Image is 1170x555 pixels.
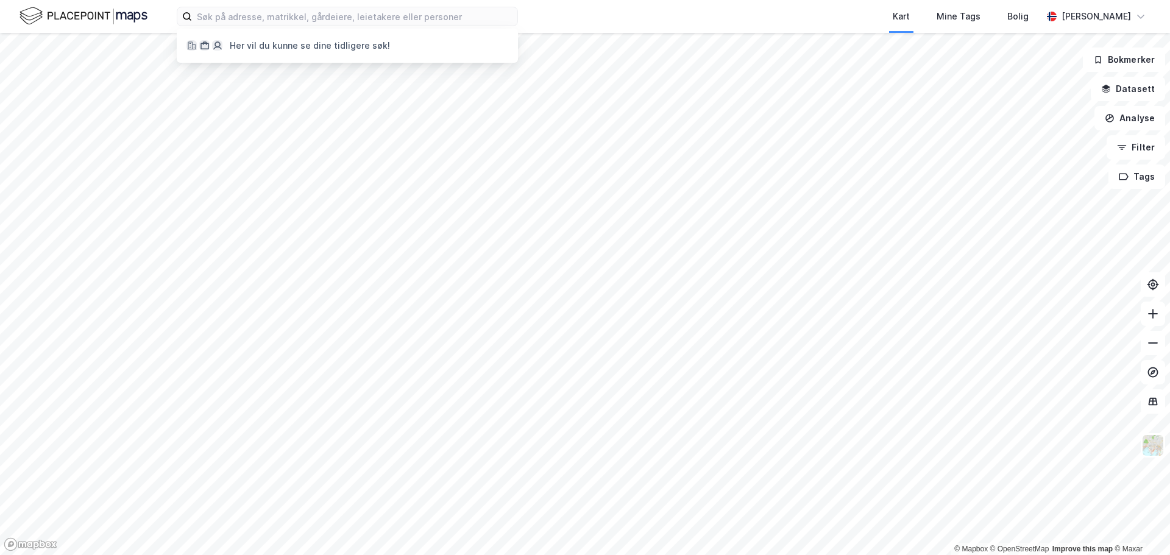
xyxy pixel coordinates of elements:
[4,537,57,551] a: Mapbox homepage
[990,545,1049,553] a: OpenStreetMap
[19,5,147,27] img: logo.f888ab2527a4732fd821a326f86c7f29.svg
[1091,77,1165,101] button: Datasett
[230,38,390,53] div: Her vil du kunne se dine tidligere søk!
[1141,434,1165,457] img: Z
[1052,545,1113,553] a: Improve this map
[1109,497,1170,555] iframe: Chat Widget
[954,545,988,553] a: Mapbox
[937,9,980,24] div: Mine Tags
[1108,164,1165,189] button: Tags
[192,7,517,26] input: Søk på adresse, matrikkel, gårdeiere, leietakere eller personer
[893,9,910,24] div: Kart
[1083,48,1165,72] button: Bokmerker
[1094,106,1165,130] button: Analyse
[1062,9,1131,24] div: [PERSON_NAME]
[1007,9,1029,24] div: Bolig
[1107,135,1165,160] button: Filter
